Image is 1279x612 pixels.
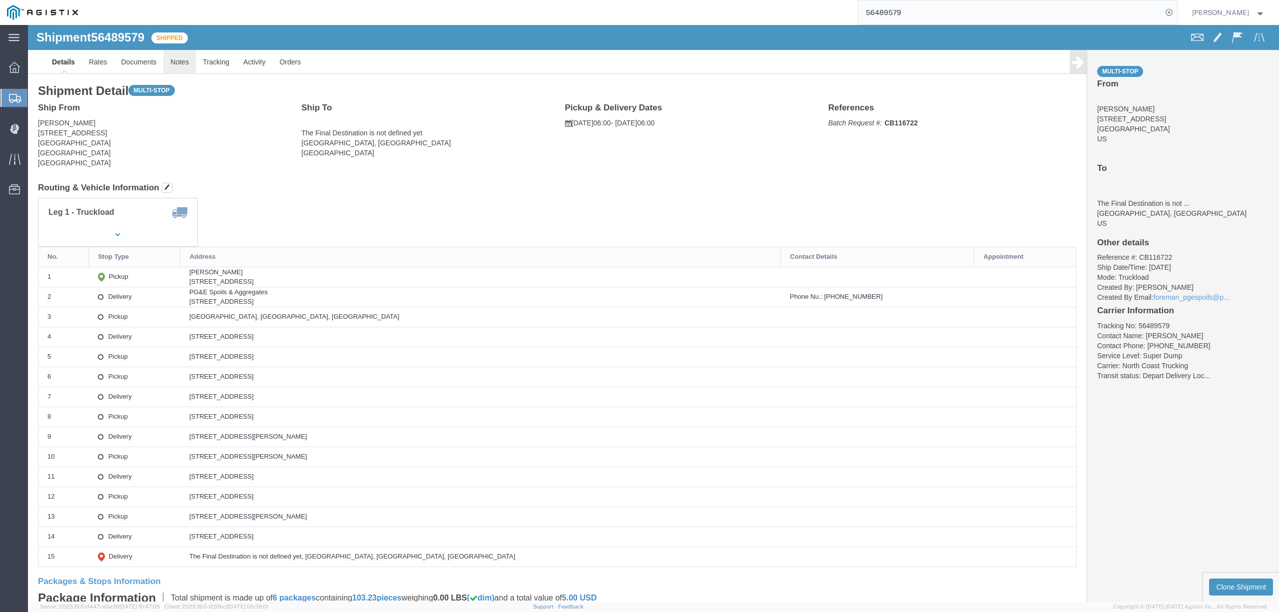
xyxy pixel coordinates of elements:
span: Server: 2025.19.0-d447cefac8f [40,604,160,610]
span: [DATE] 10:47:06 [119,604,160,610]
span: [DATE] 09:39:01 [228,604,268,610]
iframe: FS Legacy Container [28,25,1279,602]
span: Copyright © [DATE]-[DATE] Agistix Inc., All Rights Reserved [1113,603,1267,611]
button: [PERSON_NAME] [1192,6,1266,18]
a: Support [533,604,558,610]
a: Feedback [558,604,584,610]
span: Lorretta Ayala [1192,7,1249,18]
input: Search for shipment number, reference number [858,0,1162,24]
img: logo [7,5,78,20]
span: Client: 2025.19.0-129fbcf [164,604,268,610]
